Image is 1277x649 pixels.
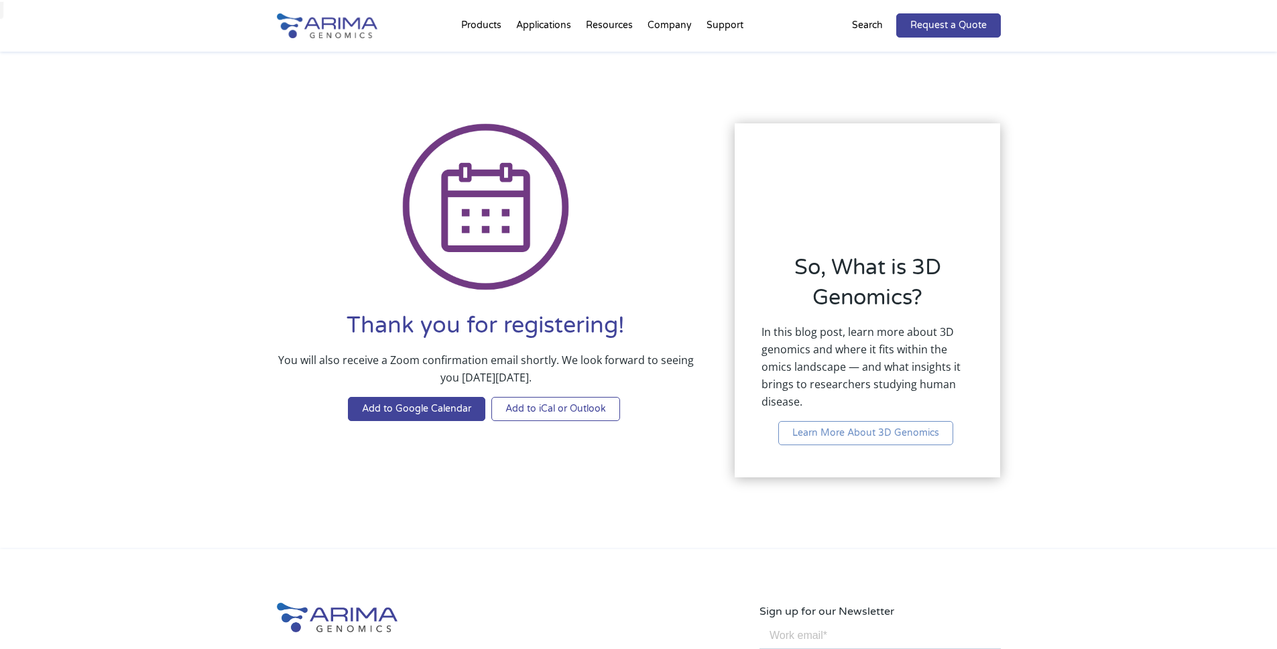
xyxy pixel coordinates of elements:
img: Arima-Genomics-logo [277,603,398,632]
p: You will also receive a Zoom confirmation email shortly. We look forward to seeing you [DATE][DATE]. [277,351,695,397]
a: Add to iCal or Outlook [491,397,620,421]
h2: So, What is 3D Genomics? [762,253,973,323]
p: Sign up for our Newsletter [759,603,1001,620]
h1: Thank you for registering! [277,310,695,351]
a: Learn More About 3D Genomics [778,421,953,445]
img: Arima-Genomics-logo [277,13,377,38]
p: In this blog post, learn more about 3D genomics and where it fits within the omics landscape — an... [762,323,973,421]
a: Request a Quote [896,13,1001,38]
p: Search [852,17,883,34]
a: Add to Google Calendar [348,397,485,421]
img: Icon Calendar [402,123,570,291]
